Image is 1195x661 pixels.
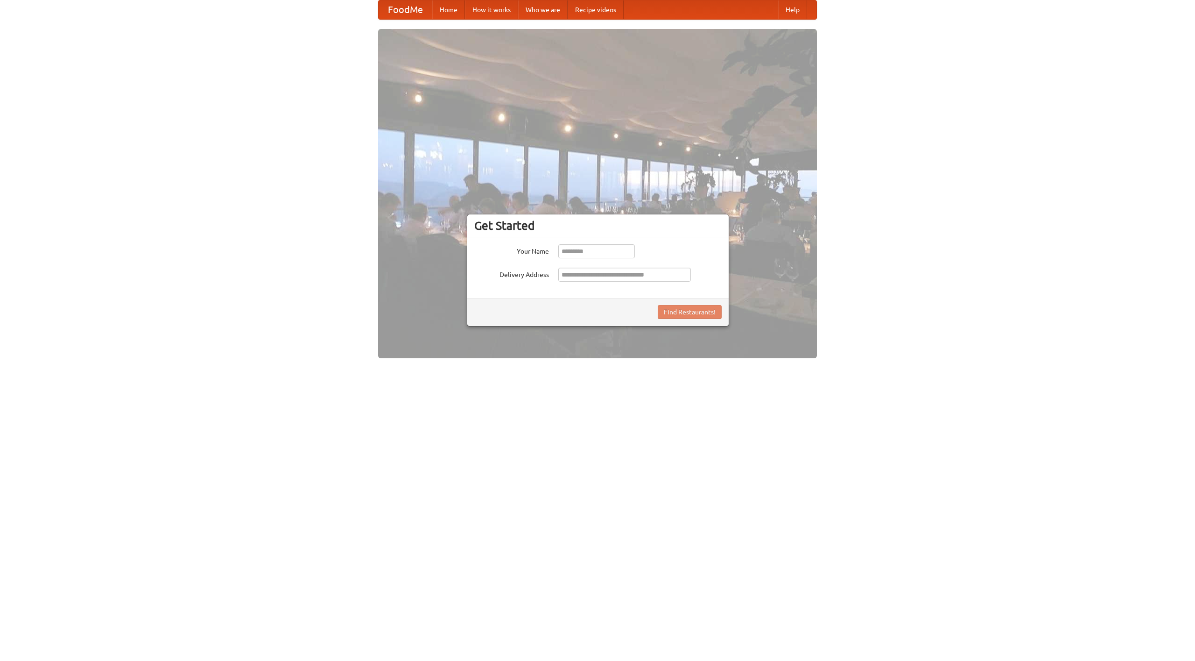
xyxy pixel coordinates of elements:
label: Your Name [474,244,549,256]
a: Recipe videos [568,0,624,19]
a: How it works [465,0,518,19]
a: Home [432,0,465,19]
a: Help [778,0,807,19]
label: Delivery Address [474,268,549,279]
h3: Get Started [474,219,722,233]
a: FoodMe [379,0,432,19]
a: Who we are [518,0,568,19]
button: Find Restaurants! [658,305,722,319]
